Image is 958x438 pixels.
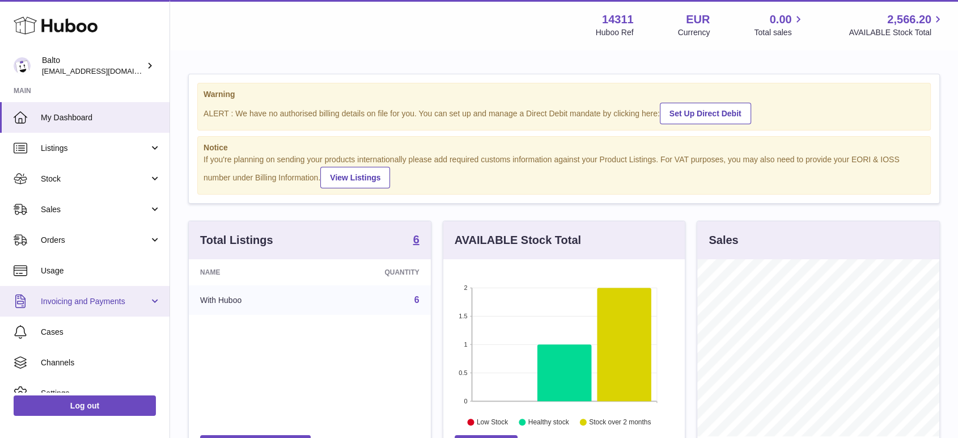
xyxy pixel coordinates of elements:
a: 0.00 Total sales [754,12,804,38]
text: Stock over 2 months [589,419,651,427]
h3: AVAILABLE Stock Total [455,233,581,248]
a: Log out [14,395,156,416]
div: Huboo Ref [596,27,634,38]
strong: Notice [204,142,925,153]
span: Usage [41,266,161,276]
td: With Huboo [189,285,316,315]
span: Channels [41,357,161,368]
strong: Warning [204,89,925,100]
span: Stock [41,174,149,184]
strong: 14311 [602,12,634,27]
div: Currency [678,27,710,38]
th: Quantity [316,259,431,285]
div: Balto [42,55,144,77]
div: ALERT : We have no authorised billing details on file for you. You can set up and manage a Direct... [204,101,925,124]
text: Healthy stock [528,419,570,427]
text: 1 [464,341,467,348]
text: 1.5 [459,313,467,319]
text: 2 [464,284,467,291]
text: 0.5 [459,369,467,376]
span: Total sales [754,27,804,38]
a: Set Up Direct Debit [660,103,751,124]
span: Orders [41,235,149,246]
span: 2,566.20 [887,12,931,27]
text: 0 [464,398,467,405]
strong: EUR [686,12,710,27]
strong: 6 [413,234,419,245]
span: Settings [41,388,161,399]
span: [EMAIL_ADDRESS][DOMAIN_NAME] [42,66,167,75]
th: Name [189,259,316,285]
a: 2,566.20 AVAILABLE Stock Total [849,12,944,38]
h3: Total Listings [200,233,273,248]
span: AVAILABLE Stock Total [849,27,944,38]
text: Low Stock [477,419,508,427]
span: 0.00 [770,12,792,27]
a: 6 [414,295,419,305]
a: View Listings [320,167,390,188]
img: ops@balto.fr [14,57,31,74]
span: My Dashboard [41,112,161,123]
div: If you're planning on sending your products internationally please add required customs informati... [204,154,925,188]
span: Sales [41,204,149,215]
h3: Sales [709,233,738,248]
span: Listings [41,143,149,154]
a: 6 [413,234,419,247]
span: Cases [41,327,161,338]
span: Invoicing and Payments [41,296,149,307]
